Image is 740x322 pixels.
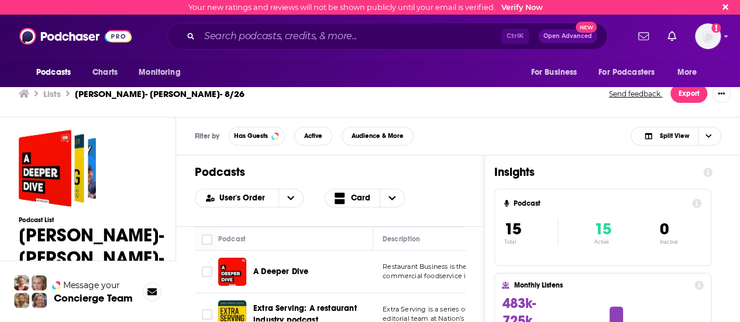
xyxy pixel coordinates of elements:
[195,132,219,140] h3: Filter by
[229,127,285,146] button: Has Guests
[218,258,246,286] img: A Deeper Dive
[383,232,420,246] div: Description
[219,194,269,202] span: User's Order
[342,127,414,146] button: Audience & More
[351,194,370,202] span: Card
[325,189,405,207] button: Choose View
[14,275,29,290] img: Sydney Profile
[605,89,666,99] button: Send feedback.
[695,23,721,49] button: Show profile menu
[202,266,212,277] span: Toggle select row
[234,133,268,139] span: Has Guests
[92,64,118,81] span: Charts
[594,239,611,245] p: Active
[631,127,721,146] button: Choose View
[253,266,308,276] span: A Deeper Dive
[711,23,721,33] svg: Email not verified
[167,23,607,50] div: Search podcasts, credits, & more...
[677,64,697,81] span: More
[195,165,466,179] h1: Podcasts
[278,189,303,207] button: open menu
[19,25,132,47] img: Podchaser - Follow, Share and Rate Podcasts
[504,239,557,245] p: Total
[504,219,521,239] span: 15
[19,130,96,207] a: Golin- Andre Moraes- 8/26
[669,61,712,84] button: open menu
[14,293,29,308] img: Jon Profile
[594,219,611,239] span: 15
[195,194,278,202] button: open menu
[634,26,653,46] a: Show notifications dropdown
[63,279,120,291] span: Message your
[663,26,681,46] a: Show notifications dropdown
[543,33,592,39] span: Open Advanced
[659,219,668,239] span: 0
[659,239,677,245] p: Inactive
[28,61,86,84] button: open menu
[383,272,542,280] span: commercial foodservice industry, with a focus on
[202,309,212,320] span: Toggle select row
[494,165,694,179] h1: Insights
[199,27,501,46] input: Search podcasts, credits, & more...
[598,64,655,81] span: For Podcasters
[352,133,404,139] span: Audience & More
[514,199,687,207] h4: Podcast
[36,64,71,81] span: Podcasts
[538,29,597,43] button: Open AdvancedNew
[659,133,689,139] span: Split View
[670,84,707,103] button: Export
[576,22,597,33] span: New
[712,84,731,103] button: Show More Button
[75,88,245,99] h3: [PERSON_NAME]- [PERSON_NAME]- 8/26
[695,23,721,49] span: Logged in as jbarbour
[501,29,529,44] span: Ctrl K
[383,305,570,313] span: Extra Serving is a series of weekly podcasts hosted by the
[19,216,164,224] h3: Podcast List
[43,88,61,99] a: Lists
[253,266,308,278] a: A Deeper Dive
[19,224,164,292] h1: [PERSON_NAME]- [PERSON_NAME]- 8/26
[195,189,304,207] h2: Choose List sort
[383,262,557,271] span: Restaurant Business is the leading media brand in the
[32,275,47,290] img: Jules Profile
[32,293,47,308] img: Barbara Profile
[294,127,332,146] button: Active
[531,64,577,81] span: For Business
[522,61,591,84] button: open menu
[591,61,672,84] button: open menu
[218,232,246,246] div: Podcast
[514,281,689,289] h4: Monthly Listens
[130,61,195,84] button: open menu
[304,133,322,139] span: Active
[325,189,431,207] h2: Choose View
[139,64,180,81] span: Monitoring
[54,292,133,304] h3: Concierge Team
[501,3,543,12] a: Verify Now
[188,3,543,12] div: Your new ratings and reviews will not be shown publicly until your email is verified.
[695,23,721,49] img: User Profile
[85,61,125,84] a: Charts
